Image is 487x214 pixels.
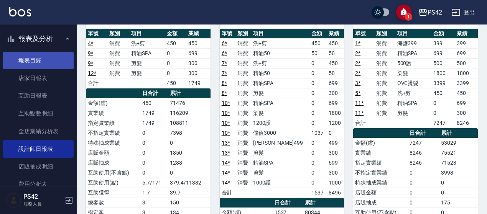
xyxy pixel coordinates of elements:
td: 8246 [408,148,439,158]
td: 消費 [107,38,129,48]
th: 類別 [235,29,251,39]
td: 精油SPA [251,98,309,108]
td: 消費 [235,48,251,58]
td: 499 [327,138,344,148]
td: 互助獲得 [86,188,140,198]
td: 剪髮 [251,88,309,98]
th: 項目 [129,29,165,39]
td: 0 [165,48,186,58]
td: 消費 [374,98,395,108]
td: 699 [327,78,344,88]
td: 消費 [107,68,129,78]
td: 71523 [439,158,478,168]
td: 消費 [374,108,395,118]
td: 450 [165,38,186,48]
th: 單號 [353,29,374,39]
td: 0 [309,78,327,88]
td: 1000 [327,178,344,188]
td: 特殊抽成業績 [86,138,140,148]
td: 0 [140,138,168,148]
td: 3 [140,198,168,207]
td: 指定實業績 [86,118,140,128]
td: 3998 [439,168,478,178]
td: 500 [431,58,454,68]
td: 1037 [309,128,327,138]
td: 699 [327,98,344,108]
td: 0 [309,178,327,188]
a: 店家日報表 [3,69,74,87]
a: 設計師日報表 [3,140,74,158]
td: 0 [431,108,454,118]
td: 8246 [455,118,478,128]
td: 1.7 [140,188,168,198]
td: 0 [309,168,327,178]
td: 108811 [168,118,211,128]
td: 1749 [140,118,168,128]
button: 報表及分析 [3,29,74,49]
td: 消費 [374,78,395,88]
td: 店販金額 [353,188,408,198]
td: 450 [455,88,478,98]
td: 1800 [455,68,478,78]
td: 消費 [235,148,251,158]
td: 消費 [235,178,251,188]
td: 剪髮 [251,148,309,158]
td: 消費 [235,158,251,168]
td: 消費 [374,48,395,58]
td: 剪髮 [129,58,165,68]
th: 業績 [455,29,478,39]
td: 消費 [374,58,395,68]
td: 洗+剪 [129,38,165,48]
td: 互助使用(點) [86,178,140,188]
table: a dense table [86,29,211,88]
td: 0 [309,58,327,68]
td: 450 [186,38,210,48]
td: 300 [327,148,344,158]
div: PS42 [428,8,442,17]
td: 1800 [431,68,454,78]
th: 金額 [309,29,327,39]
td: 0 [309,158,327,168]
td: 0 [140,148,168,158]
td: 0 [140,168,168,178]
td: 精油SPA [395,48,432,58]
td: 互助使用(不含點) [86,168,140,178]
td: 精油50 [251,68,309,78]
td: 總客數 [86,198,140,207]
td: 0 [408,188,439,198]
td: 3399 [455,78,478,88]
img: Person [6,193,21,208]
td: 450 [327,58,344,68]
td: 消費 [374,38,395,48]
td: 消費 [374,88,395,98]
td: 消費 [235,68,251,78]
td: 店販抽成 [86,158,140,168]
td: 1537 [309,188,327,198]
td: 50 [327,68,344,78]
td: 0 [168,168,211,178]
td: 不指定實業績 [86,128,140,138]
th: 累計 [168,88,211,98]
a: 報表目錄 [3,52,74,69]
td: 消費 [107,58,129,68]
th: 單號 [86,29,107,39]
td: 150 [168,198,211,207]
td: 洗+剪 [395,88,432,98]
td: 實業績 [86,108,140,118]
td: 7398 [168,128,211,138]
th: 項目 [251,29,309,39]
td: 精油SPA [251,78,309,88]
td: 1850 [168,148,211,158]
td: OVC燙髮 [395,78,432,88]
button: PS42 [415,5,445,20]
td: 7247 [408,138,439,148]
td: 500 [455,58,478,68]
td: 399 [431,38,454,48]
a: 費用分析表 [3,175,74,193]
th: 類別 [374,29,395,39]
td: 699 [327,158,344,168]
td: 消費 [235,98,251,108]
td: 0 [309,138,327,148]
th: 業績 [186,29,210,39]
th: 金額 [165,29,186,39]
